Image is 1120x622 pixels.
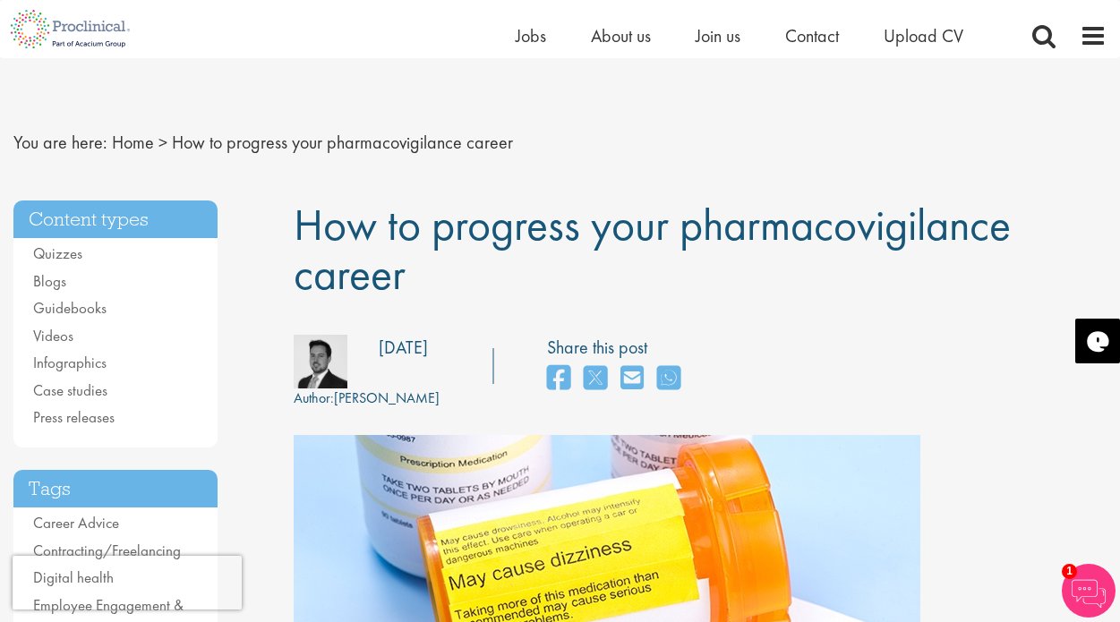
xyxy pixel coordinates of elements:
a: Case studies [33,380,107,400]
a: Infographics [33,353,107,372]
a: Blogs [33,271,66,291]
a: Contracting/Freelancing [33,541,181,560]
div: [PERSON_NAME] [294,388,440,409]
h3: Tags [13,470,218,508]
a: Career Advice [33,513,119,533]
a: breadcrumb link [112,131,154,154]
a: About us [591,24,651,47]
span: You are here: [13,131,107,154]
div: [DATE] [379,335,428,361]
a: share on email [620,360,644,398]
iframe: reCAPTCHA [13,556,242,609]
img: Chatbot [1062,564,1116,618]
a: Videos [33,326,73,345]
a: Press releases [33,407,115,427]
span: How to progress your pharmacovigilance career [294,196,1011,302]
a: share on facebook [547,360,570,398]
span: How to progress your pharmacovigilance career [172,131,513,154]
a: Quizzes [33,243,82,263]
span: Author: [294,388,334,407]
a: Join us [696,24,740,47]
img: 5e1a95ea-d6c7-48fb-5060-08d5c217fec2 [294,335,347,388]
a: Contact [785,24,839,47]
a: Jobs [516,24,546,47]
a: share on twitter [584,360,607,398]
label: Share this post [547,335,689,361]
span: 1 [1062,564,1077,579]
a: share on whats app [657,360,680,398]
span: > [158,131,167,154]
a: Guidebooks [33,298,107,318]
h3: Content types [13,200,218,239]
a: Upload CV [884,24,963,47]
